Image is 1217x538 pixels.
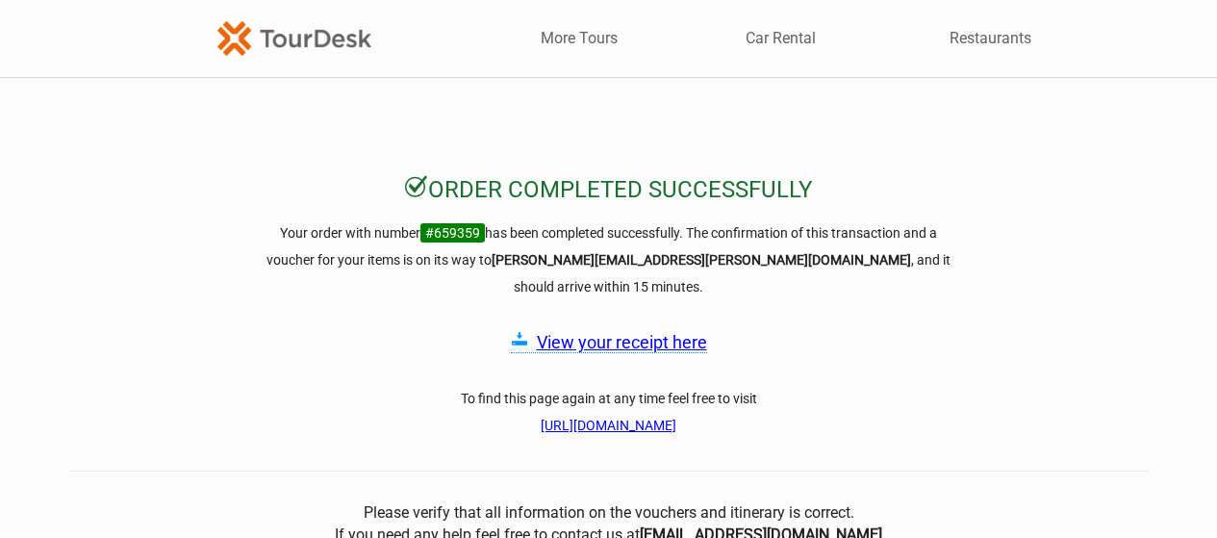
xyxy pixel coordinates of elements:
[217,21,371,55] img: TourDesk-logo-td-orange-v1.png
[263,219,955,300] h3: Your order with number has been completed successfully. The confirmation of this transaction and ...
[950,28,1031,49] a: Restaurants
[541,418,676,433] a: [URL][DOMAIN_NAME]
[420,223,485,243] span: #659359
[746,28,816,49] a: Car Rental
[263,385,955,439] h3: To find this page again at any time feel free to visit
[537,332,707,352] a: View your receipt here
[541,28,618,49] a: More Tours
[492,252,911,268] strong: [PERSON_NAME][EMAIL_ADDRESS][PERSON_NAME][DOMAIN_NAME]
